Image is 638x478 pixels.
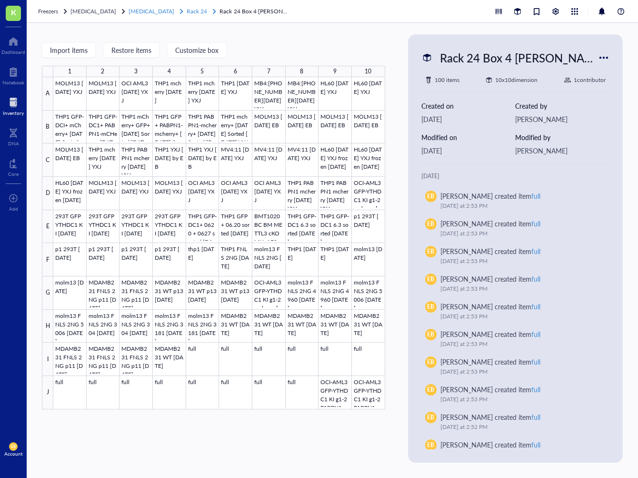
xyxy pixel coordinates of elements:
[70,7,127,16] a: [MEDICAL_DATA]
[3,110,24,116] div: Inventory
[440,191,540,201] div: [PERSON_NAME] created item
[440,301,540,312] div: [PERSON_NAME] created item
[421,325,609,353] a: EB[PERSON_NAME] created itemfull[DATE] at 2:53 PM
[1,49,25,55] div: Dashboard
[440,256,598,266] div: [DATE] at 2:53 PM
[515,132,609,142] div: Modified by
[440,329,540,339] div: [PERSON_NAME] created item
[267,66,270,77] div: 7
[531,246,540,256] div: full
[427,303,434,311] span: EB
[38,7,58,15] span: Freezers
[134,66,138,77] div: 3
[234,66,237,77] div: 6
[68,66,71,77] div: 1
[42,177,53,210] div: D
[333,66,337,77] div: 9
[440,339,598,349] div: [DATE] at 2:53 PM
[101,66,104,77] div: 2
[187,7,207,15] span: Rack 24
[427,386,434,394] span: EB
[8,156,19,177] a: Core
[440,384,540,395] div: [PERSON_NAME] created item
[421,214,609,242] a: EB[PERSON_NAME] created itemfull[DATE] at 2:53 PM
[421,270,609,297] a: EB[PERSON_NAME] created itemfull[DATE] at 2:53 PM
[495,75,538,85] div: 10 x 10 dimension
[42,343,53,376] div: I
[531,440,540,449] div: full
[219,7,291,16] a: Rack 24 Box 4 [PERSON_NAME]
[421,132,516,142] div: Modified on
[42,243,53,276] div: F
[427,275,434,284] span: EB
[11,6,16,18] span: K
[3,95,24,116] a: Inventory
[421,436,609,463] a: EB[PERSON_NAME] created itemfull
[175,46,219,54] span: Customize box
[440,201,598,211] div: [DATE] at 2:53 PM
[421,114,516,124] div: [DATE]
[440,422,598,432] div: [DATE] at 2:52 PM
[440,229,598,238] div: [DATE] at 2:53 PM
[531,412,540,422] div: full
[421,353,609,380] a: EB[PERSON_NAME] created itemfull[DATE] at 2:53 PM
[421,172,609,181] div: [DATE]
[440,395,598,404] div: [DATE] at 2:53 PM
[42,143,53,177] div: C
[103,42,159,58] button: Restore items
[8,141,19,146] div: DNA
[440,284,598,294] div: [DATE] at 2:53 PM
[427,247,434,256] span: EB
[421,380,609,408] a: EB[PERSON_NAME] created itemfull[DATE] at 2:53 PM
[427,441,434,449] span: EB
[129,7,174,15] span: [MEDICAL_DATA]
[167,42,227,58] button: Customize box
[440,367,598,376] div: [DATE] at 2:53 PM
[11,444,16,449] span: EB
[365,66,371,77] div: 10
[436,48,598,68] div: Rack 24 Box 4 [PERSON_NAME]
[200,66,204,77] div: 5
[8,125,19,146] a: DNA
[531,274,540,284] div: full
[531,357,540,366] div: full
[427,413,434,422] span: EB
[531,385,540,394] div: full
[421,145,516,156] div: [DATE]
[42,111,53,144] div: B
[531,302,540,311] div: full
[1,34,25,55] a: Dashboard
[515,114,609,124] div: [PERSON_NAME]
[421,187,609,214] a: EB[PERSON_NAME] created itemfull[DATE] at 2:53 PM
[421,242,609,270] a: EB[PERSON_NAME] created itemfull[DATE] at 2:53 PM
[515,101,609,111] div: Created by
[427,358,434,366] span: EB
[129,7,218,16] a: [MEDICAL_DATA]Rack 24
[427,220,434,228] span: EB
[4,451,23,457] div: Account
[2,80,24,85] div: Notebook
[111,46,151,54] span: Restore items
[38,7,69,16] a: Freezers
[421,408,609,436] a: EB[PERSON_NAME] created itemfull[DATE] at 2:52 PM
[435,75,459,85] div: 100 items
[427,192,434,201] span: EB
[440,246,540,256] div: [PERSON_NAME] created item
[168,66,171,77] div: 4
[50,46,88,54] span: Import items
[300,66,303,77] div: 8
[42,210,53,244] div: E
[2,64,24,85] a: Notebook
[42,42,96,58] button: Import items
[440,439,540,450] div: [PERSON_NAME] created item
[8,171,19,177] div: Core
[531,219,540,228] div: full
[42,276,53,310] div: G
[574,75,606,85] div: 1 contributor
[70,7,116,15] span: [MEDICAL_DATA]
[440,356,540,367] div: [PERSON_NAME] created item
[440,218,540,229] div: [PERSON_NAME] created item
[440,274,540,284] div: [PERSON_NAME] created item
[421,101,516,111] div: Created on
[42,310,53,343] div: H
